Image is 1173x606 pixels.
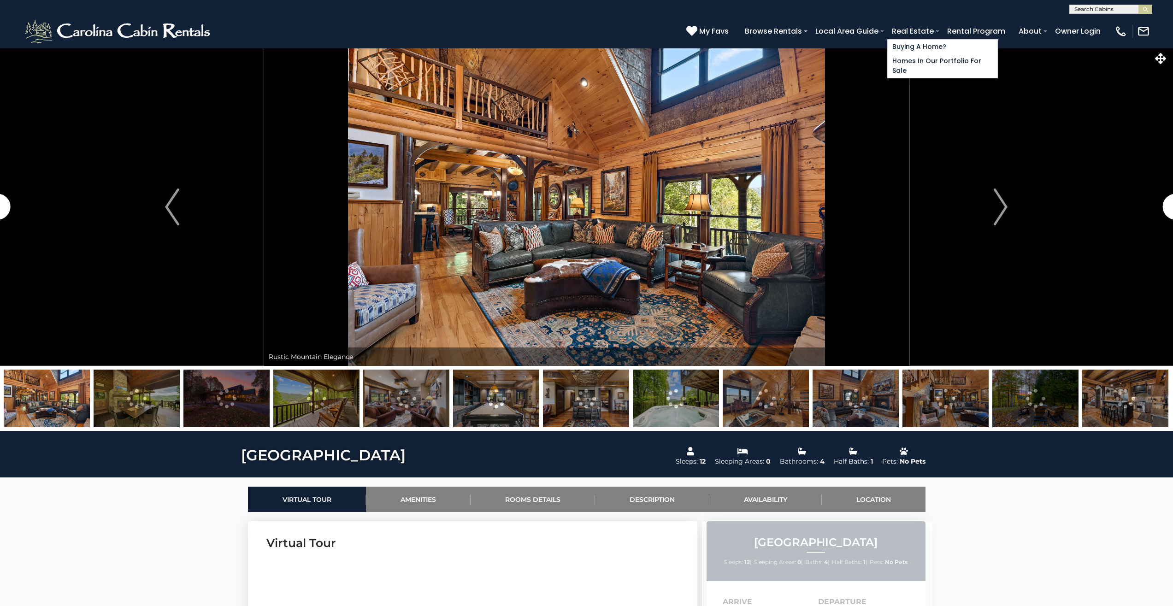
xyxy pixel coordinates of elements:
[633,370,719,427] img: 168828053
[183,370,270,427] img: 163281251
[165,188,179,225] img: arrow
[264,347,909,366] div: Rustic Mountain Elegance
[822,487,925,512] a: Location
[887,23,938,39] a: Real Estate
[811,23,883,39] a: Local Area Guide
[363,370,449,427] img: 163281253
[686,25,731,37] a: My Favs
[888,54,997,78] a: Homes in Our Portfolio For Sale
[723,370,809,427] img: 163281257
[813,370,899,427] img: 163281243
[994,188,1008,225] img: arrow
[1082,370,1168,427] img: 163281260
[909,48,1092,366] button: Next
[888,40,997,54] a: Buying A Home?
[366,487,471,512] a: Amenities
[273,370,360,427] img: 168828065
[992,370,1079,427] img: 163281248
[453,370,539,427] img: 163281254
[543,370,629,427] img: 163281255
[1014,23,1046,39] a: About
[266,535,679,551] h3: Virtual Tour
[248,487,366,512] a: Virtual Tour
[4,370,90,427] img: 163281249
[595,487,709,512] a: Description
[1050,23,1105,39] a: Owner Login
[709,487,822,512] a: Availability
[23,18,214,45] img: White-1-2.png
[943,23,1010,39] a: Rental Program
[699,25,729,37] span: My Favs
[902,370,989,427] img: 163281259
[740,23,807,39] a: Browse Rentals
[94,370,180,427] img: 168828059
[1137,25,1150,38] img: mail-regular-white.png
[1114,25,1127,38] img: phone-regular-white.png
[471,487,595,512] a: Rooms Details
[81,48,264,366] button: Previous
